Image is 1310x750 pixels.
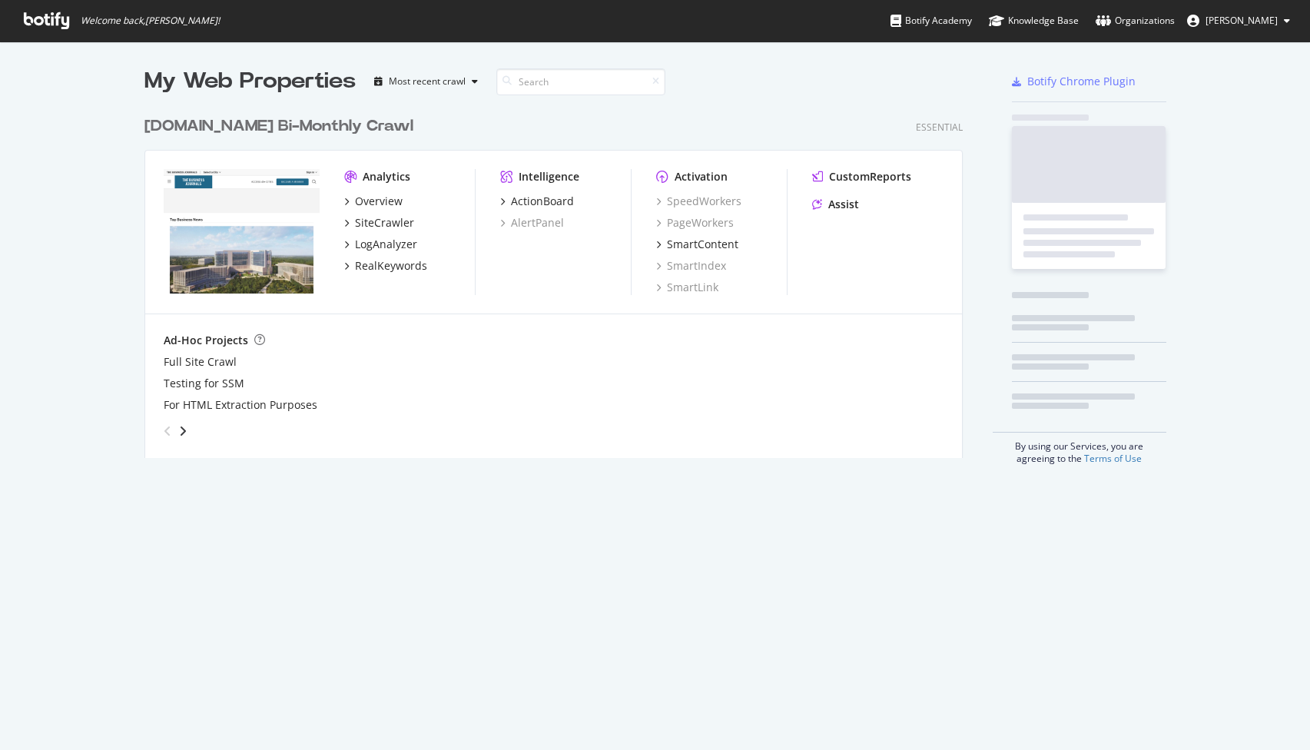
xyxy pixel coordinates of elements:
div: Organizations [1096,13,1175,28]
span: Welcome back, [PERSON_NAME] ! [81,15,220,27]
div: LogAnalyzer [355,237,417,252]
a: RealKeywords [344,258,427,274]
div: My Web Properties [144,66,356,97]
a: For HTML Extraction Purposes [164,397,317,413]
button: [PERSON_NAME] [1175,8,1302,33]
a: Terms of Use [1084,452,1142,465]
div: Botify Academy [890,13,972,28]
div: CustomReports [829,169,911,184]
div: Essential [916,121,963,134]
div: [DOMAIN_NAME] Bi-Monthly Crawl [144,115,413,138]
a: SiteCrawler [344,215,414,231]
a: [DOMAIN_NAME] Bi-Monthly Crawl [144,115,420,138]
div: angle-left [158,419,177,443]
a: SmartLink [656,280,718,295]
a: SmartContent [656,237,738,252]
div: Activation [675,169,728,184]
a: Testing for SSM [164,376,244,391]
div: Botify Chrome Plugin [1027,74,1136,89]
a: Botify Chrome Plugin [1012,74,1136,89]
div: RealKeywords [355,258,427,274]
a: SpeedWorkers [656,194,741,209]
div: grid [144,97,975,458]
a: ActionBoard [500,194,574,209]
a: Full Site Crawl [164,354,237,370]
a: SmartIndex [656,258,726,274]
a: CustomReports [812,169,911,184]
a: LogAnalyzer [344,237,417,252]
div: By using our Services, you are agreeing to the [993,432,1166,465]
div: angle-right [177,423,188,439]
div: Intelligence [519,169,579,184]
input: Search [496,68,665,95]
div: Overview [355,194,403,209]
a: Overview [344,194,403,209]
div: Most recent crawl [389,77,466,86]
div: Knowledge Base [989,13,1079,28]
div: Analytics [363,169,410,184]
div: SmartContent [667,237,738,252]
a: AlertPanel [500,215,564,231]
a: PageWorkers [656,215,734,231]
div: Ad-Hoc Projects [164,333,248,348]
div: SiteCrawler [355,215,414,231]
div: Assist [828,197,859,212]
a: Assist [812,197,859,212]
img: www.bizjournals.com [164,169,320,294]
button: Most recent crawl [368,69,484,94]
div: ActionBoard [511,194,574,209]
span: Tyson Bird [1206,14,1278,27]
